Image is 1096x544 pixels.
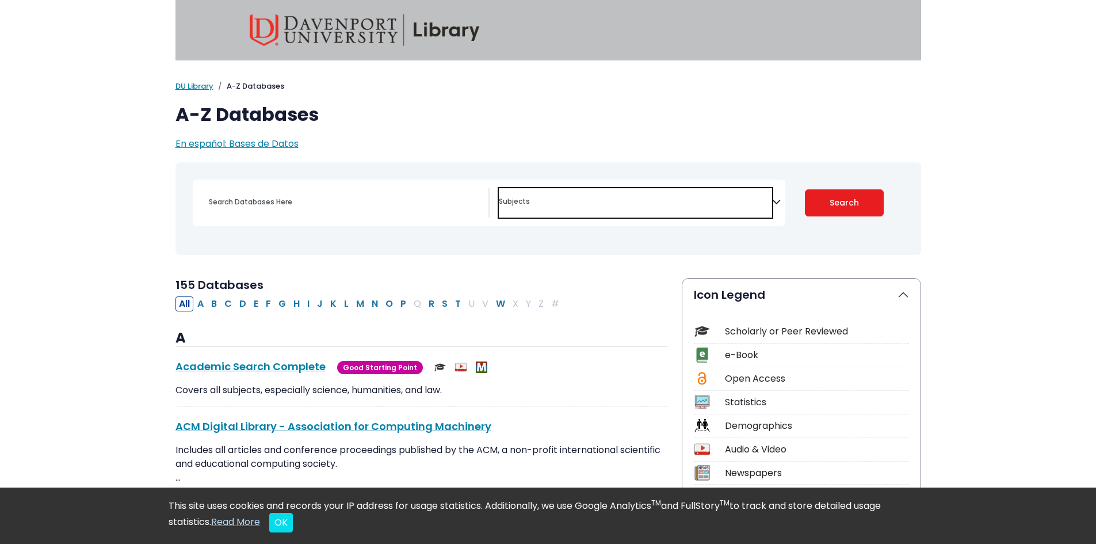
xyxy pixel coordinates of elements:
[425,296,438,311] button: Filter Results R
[452,296,464,311] button: Filter Results T
[805,189,884,216] button: Submit for Search Results
[455,362,467,373] img: Audio & Video
[499,198,772,207] textarea: Search
[175,81,213,92] a: DU Library
[221,296,235,311] button: Filter Results C
[492,296,509,311] button: Filter Results W
[175,443,668,485] p: Includes all articles and conference proceedings published by the ACM, a non-profit international...
[175,296,193,311] button: All
[397,296,410,311] button: Filter Results P
[694,465,710,481] img: Icon Newspapers
[175,137,299,150] a: En español: Bases de Datos
[175,330,668,347] h3: A
[694,347,710,363] img: Icon e-Book
[175,81,921,92] nav: breadcrumb
[175,104,921,125] h1: A-Z Databases
[695,371,709,386] img: Icon Open Access
[175,359,326,374] a: Academic Search Complete
[382,296,396,311] button: Filter Results O
[682,279,921,311] button: Icon Legend
[269,513,293,532] button: Close
[720,498,730,508] sup: TM
[651,498,661,508] sup: TM
[694,442,710,457] img: Icon Audio & Video
[290,296,303,311] button: Filter Results H
[725,419,909,433] div: Demographics
[434,362,446,373] img: Scholarly or Peer Reviewed
[194,296,207,311] button: Filter Results A
[694,394,710,410] img: Icon Statistics
[304,296,313,311] button: Filter Results I
[213,81,284,92] li: A-Z Databases
[250,296,262,311] button: Filter Results E
[175,383,668,397] p: Covers all subjects, especially science, humanities, and law.
[175,162,921,255] nav: Search filters
[694,418,710,433] img: Icon Demographics
[725,395,909,409] div: Statistics
[725,325,909,338] div: Scholarly or Peer Reviewed
[725,466,909,480] div: Newspapers
[275,296,289,311] button: Filter Results G
[694,324,710,339] img: Icon Scholarly or Peer Reviewed
[353,296,368,311] button: Filter Results M
[236,296,250,311] button: Filter Results D
[476,362,487,373] img: MeL (Michigan electronic Library)
[725,443,909,456] div: Audio & Video
[175,277,264,293] span: 155 Databases
[202,193,488,210] input: Search database by title or keyword
[175,419,491,433] a: ACM Digital Library - Association for Computing Machinery
[314,296,326,311] button: Filter Results J
[169,499,928,532] div: This site uses cookies and records your IP address for usage statistics. Additionally, we use Goo...
[262,296,274,311] button: Filter Results F
[725,348,909,362] div: e-Book
[337,361,423,374] span: Good Starting Point
[341,296,352,311] button: Filter Results L
[725,372,909,386] div: Open Access
[175,296,564,310] div: Alpha-list to filter by first letter of database name
[368,296,381,311] button: Filter Results N
[208,296,220,311] button: Filter Results B
[438,296,451,311] button: Filter Results S
[327,296,340,311] button: Filter Results K
[250,14,480,46] img: Davenport University Library
[211,515,260,528] a: Read More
